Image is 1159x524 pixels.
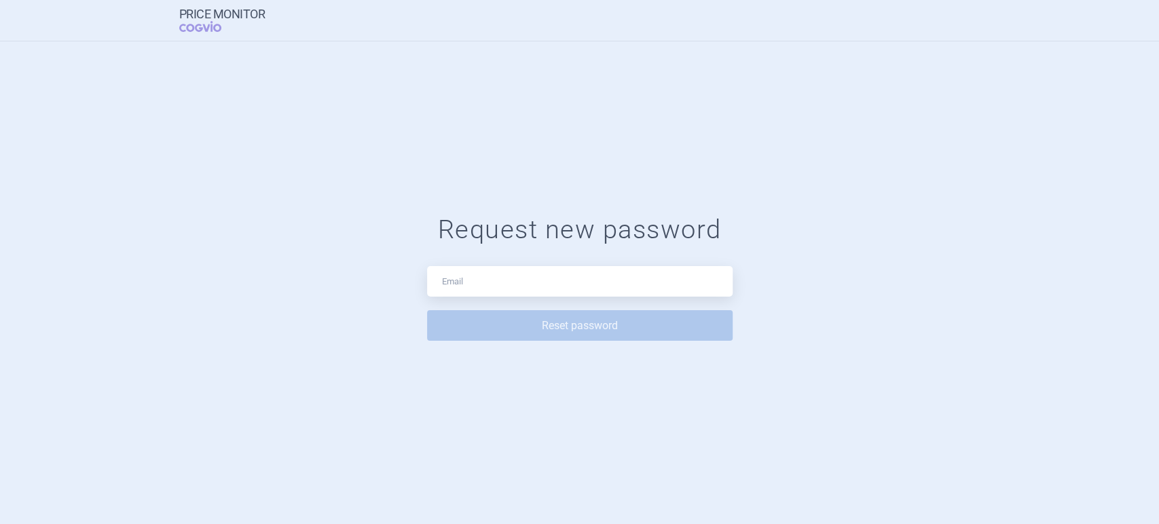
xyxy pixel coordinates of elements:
a: Price MonitorCOGVIO [179,7,265,33]
input: Email [427,266,733,297]
h1: Request new password [27,214,1132,246]
strong: Price Monitor [179,7,265,21]
button: Reset password [427,310,733,341]
span: COGVIO [179,21,240,32]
